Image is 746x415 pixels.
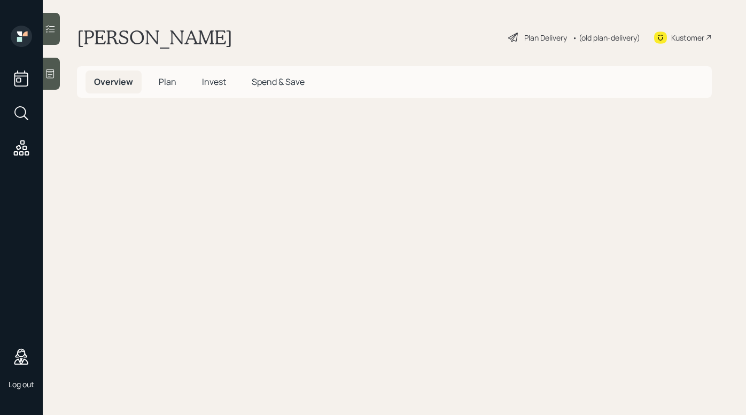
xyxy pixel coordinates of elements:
span: Spend & Save [252,76,305,88]
span: Overview [94,76,133,88]
div: Plan Delivery [524,32,567,43]
div: Log out [9,379,34,389]
span: Plan [159,76,176,88]
div: Kustomer [671,32,704,43]
span: Invest [202,76,226,88]
div: • (old plan-delivery) [572,32,640,43]
h1: [PERSON_NAME] [77,26,232,49]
